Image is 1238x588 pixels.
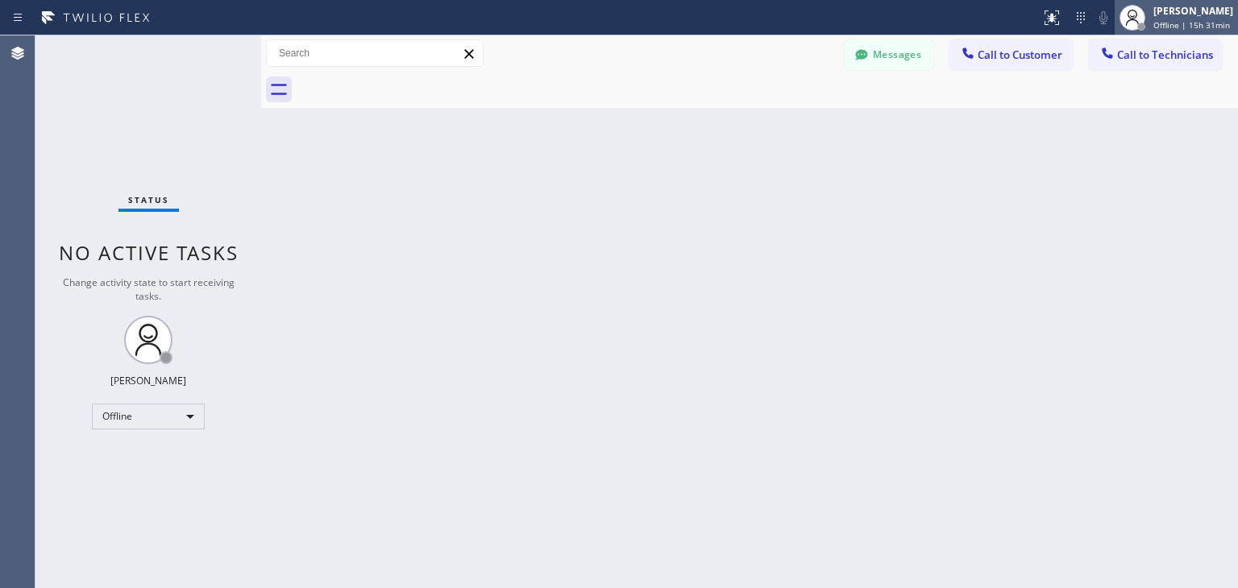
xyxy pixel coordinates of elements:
[63,275,235,303] span: Change activity state to start receiving tasks.
[267,40,483,66] input: Search
[1153,4,1233,18] div: [PERSON_NAME]
[110,374,186,387] div: [PERSON_NAME]
[92,404,205,429] div: Offline
[949,39,1073,70] button: Call to Customer
[978,48,1062,62] span: Call to Customer
[59,239,239,266] span: No active tasks
[1092,6,1115,29] button: Mute
[128,194,169,205] span: Status
[1153,19,1230,31] span: Offline | 15h 31min
[1089,39,1222,70] button: Call to Technicians
[845,39,933,70] button: Messages
[1117,48,1213,62] span: Call to Technicians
